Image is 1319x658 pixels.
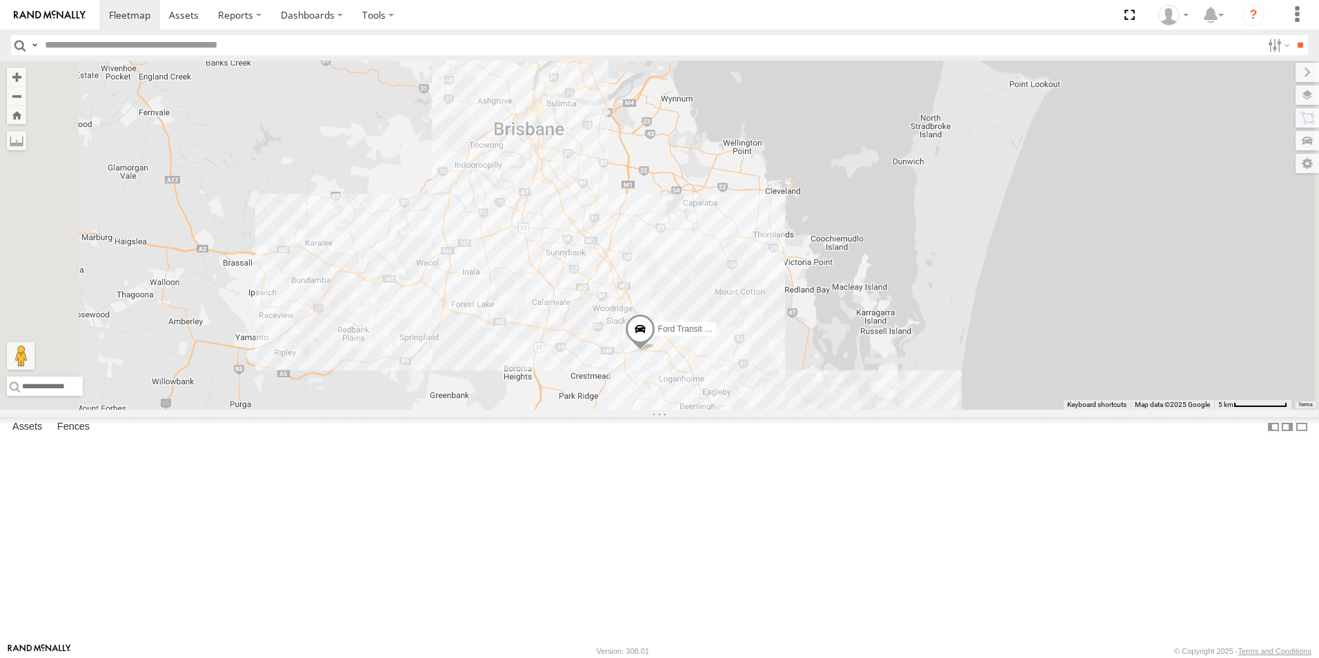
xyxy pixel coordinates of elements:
label: Hide Summary Table [1295,417,1309,437]
span: 5 km [1218,401,1233,408]
label: Search Query [29,35,40,55]
div: © Copyright 2025 - [1174,647,1311,655]
label: Search Filter Options [1262,35,1292,55]
i: ? [1242,4,1265,26]
a: Terms (opens in new tab) [1298,402,1313,408]
label: Assets [6,417,49,437]
button: Zoom out [7,86,26,106]
div: Version: 308.01 [597,647,649,655]
button: Drag Pegman onto the map to open Street View [7,342,34,370]
div: Darren Ward [1153,5,1193,26]
a: Terms and Conditions [1238,647,1311,655]
label: Fences [50,417,97,437]
button: Keyboard shortcuts [1067,400,1127,410]
span: Ford Transit (New) [658,325,726,335]
label: Dock Summary Table to the Left [1267,417,1280,437]
span: Map data ©2025 Google [1135,401,1210,408]
img: rand-logo.svg [14,10,86,20]
button: Map Scale: 5 km per 74 pixels [1214,400,1291,410]
button: Zoom in [7,68,26,86]
label: Dock Summary Table to the Right [1280,417,1294,437]
label: Map Settings [1296,154,1319,173]
label: Measure [7,131,26,150]
button: Zoom Home [7,106,26,124]
a: Visit our Website [8,644,71,658]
